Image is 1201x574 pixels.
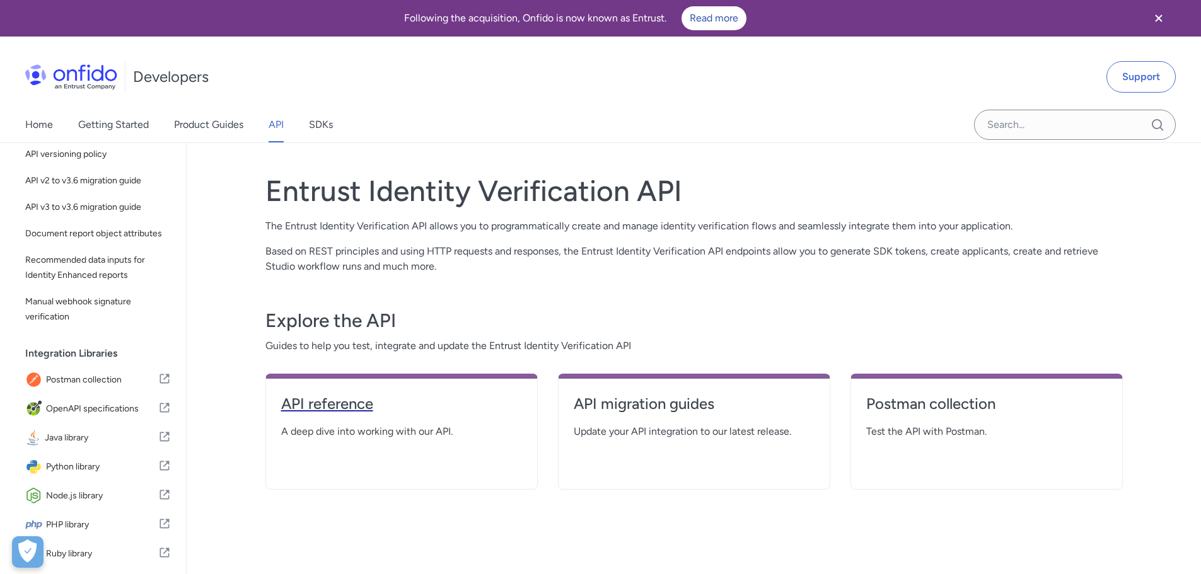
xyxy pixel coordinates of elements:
[265,308,1123,333] h3: Explore the API
[269,107,284,142] a: API
[20,424,176,452] a: IconJava libraryJava library
[46,516,158,534] span: PHP library
[46,487,158,505] span: Node.js library
[1135,3,1182,34] button: Close banner
[866,424,1107,439] span: Test the API with Postman.
[25,107,53,142] a: Home
[25,458,46,476] img: IconPython library
[25,253,171,283] span: Recommended data inputs for Identity Enhanced reports
[265,244,1123,274] p: Based on REST principles and using HTTP requests and responses, the Entrust Identity Verification...
[281,394,522,414] h4: API reference
[25,429,45,447] img: IconJava library
[25,400,46,418] img: IconOpenAPI specifications
[25,200,171,215] span: API v3 to v3.6 migration guide
[1106,61,1176,93] a: Support
[682,6,746,30] a: Read more
[174,107,243,142] a: Product Guides
[20,289,176,330] a: Manual webhook signature verification
[20,366,176,394] a: IconPostman collectionPostman collection
[46,458,158,476] span: Python library
[574,424,815,439] span: Update your API integration to our latest release.
[281,394,522,424] a: API reference
[20,221,176,246] a: Document report object attributes
[15,6,1135,30] div: Following the acquisition, Onfido is now known as Entrust.
[25,487,46,505] img: IconNode.js library
[25,173,171,188] span: API v2 to v3.6 migration guide
[20,540,176,568] a: IconRuby libraryRuby library
[46,371,158,389] span: Postman collection
[25,516,46,534] img: IconPHP library
[1151,11,1166,26] svg: Close banner
[574,394,815,414] h4: API migration guides
[281,424,522,439] span: A deep dive into working with our API.
[20,168,176,193] a: API v2 to v3.6 migration guide
[12,536,44,568] button: Open Preferences
[20,142,176,167] a: API versioning policy
[265,219,1123,234] p: The Entrust Identity Verification API allows you to programmatically create and manage identity v...
[974,110,1176,140] input: Onfido search input field
[20,453,176,481] a: IconPython libraryPython library
[20,395,176,423] a: IconOpenAPI specificationsOpenAPI specifications
[265,173,1123,209] h1: Entrust Identity Verification API
[25,371,46,389] img: IconPostman collection
[265,338,1123,353] span: Guides to help you test, integrate and update the Entrust Identity Verification API
[866,394,1107,424] a: Postman collection
[46,545,158,563] span: Ruby library
[78,107,149,142] a: Getting Started
[25,341,181,366] div: Integration Libraries
[20,511,176,539] a: IconPHP libraryPHP library
[12,536,44,568] div: Cookie Preferences
[309,107,333,142] a: SDKs
[25,147,171,162] span: API versioning policy
[45,429,158,447] span: Java library
[25,294,171,324] span: Manual webhook signature verification
[866,394,1107,414] h4: Postman collection
[25,226,171,241] span: Document report object attributes
[133,67,209,87] h1: Developers
[574,394,815,424] a: API migration guides
[46,400,158,418] span: OpenAPI specifications
[20,248,176,288] a: Recommended data inputs for Identity Enhanced reports
[20,195,176,220] a: API v3 to v3.6 migration guide
[25,64,117,89] img: Onfido Logo
[20,482,176,510] a: IconNode.js libraryNode.js library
